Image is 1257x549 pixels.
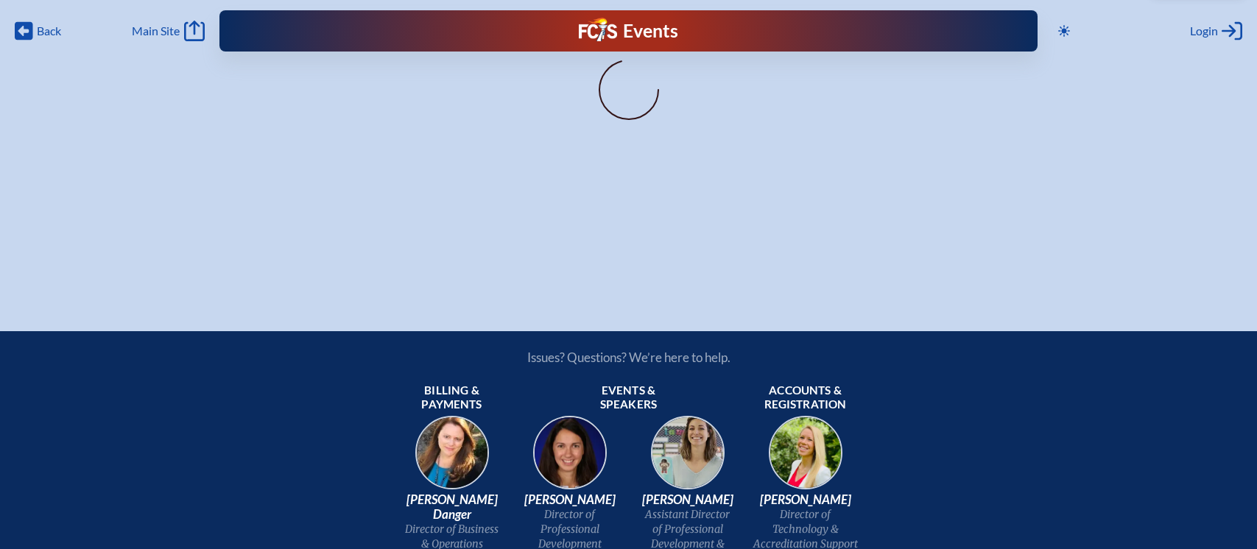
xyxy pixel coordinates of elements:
span: Main Site [132,24,180,38]
span: Events & speakers [576,383,682,413]
span: Billing & payments [399,383,505,413]
span: [PERSON_NAME] [635,492,741,507]
img: 94e3d245-ca72-49ea-9844-ae84f6d33c0f [523,411,617,506]
a: FCIS LogoEvents [579,18,678,44]
a: Main Site [132,21,204,41]
div: FCIS Events — Future ready [448,18,810,44]
img: Florida Council of Independent Schools [579,18,617,41]
span: Accounts & registration [753,383,859,413]
span: [PERSON_NAME] [517,492,623,507]
span: [PERSON_NAME] Danger [399,492,505,522]
img: 545ba9c4-c691-43d5-86fb-b0a622cbeb82 [641,411,735,506]
img: 9c64f3fb-7776-47f4-83d7-46a341952595 [405,411,499,506]
h1: Events [623,22,678,40]
img: b1ee34a6-5a78-4519-85b2-7190c4823173 [758,411,853,506]
span: Login [1190,24,1218,38]
span: [PERSON_NAME] [753,492,859,507]
p: Issues? Questions? We’re here to help. [370,350,888,365]
span: Back [37,24,61,38]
